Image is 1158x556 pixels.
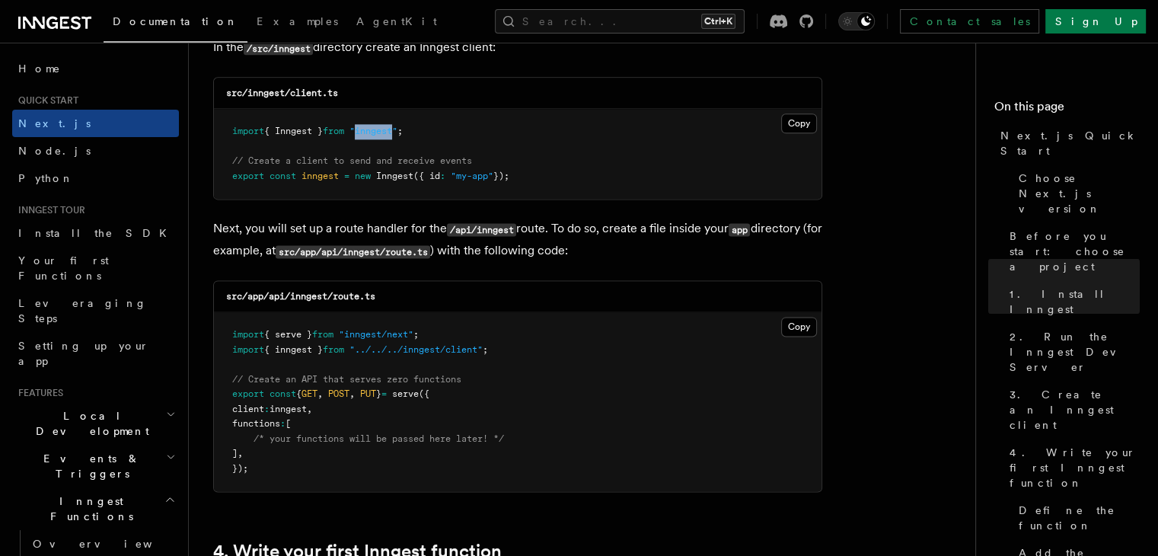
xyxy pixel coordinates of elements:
span: , [307,404,312,414]
span: : [264,404,270,414]
a: Documentation [104,5,247,43]
span: from [312,329,333,340]
span: Quick start [12,94,78,107]
span: ] [232,448,238,459]
a: Home [12,55,179,82]
span: // Create a client to send and receive events [232,155,472,166]
a: Sign Up [1045,9,1146,34]
span: export [232,171,264,181]
button: Toggle dark mode [838,12,875,30]
span: "my-app" [451,171,493,181]
span: Python [18,172,74,184]
span: import [232,126,264,136]
span: "inngest/next" [339,329,413,340]
span: ; [413,329,419,340]
span: serve [392,388,419,399]
span: Define the function [1019,503,1140,533]
a: 2. Run the Inngest Dev Server [1003,323,1140,381]
span: new [355,171,371,181]
span: functions [232,418,280,429]
span: Your first Functions [18,254,109,282]
span: // Create an API that serves zero functions [232,374,461,385]
h4: On this page [994,97,1140,122]
span: { serve } [264,329,312,340]
a: Setting up your app [12,332,179,375]
a: Define the function [1013,497,1140,539]
span: Examples [257,15,338,27]
code: app [729,223,750,236]
span: Local Development [12,408,166,439]
code: /src/inngest [244,42,313,55]
span: Install the SDK [18,227,176,239]
span: from [323,344,344,355]
span: ; [483,344,488,355]
span: Events & Triggers [12,451,166,481]
span: Documentation [113,15,238,27]
a: AgentKit [347,5,446,41]
span: = [381,388,387,399]
a: 4. Write your first Inngest function [1003,439,1140,497]
span: inngest [270,404,307,414]
span: Inngest Functions [12,494,164,524]
span: }); [493,171,509,181]
span: , [238,448,243,459]
kbd: Ctrl+K [701,14,735,29]
span: : [280,418,286,429]
code: src/inngest/client.ts [226,88,338,98]
span: { inngest } [264,344,323,355]
span: PUT [360,388,376,399]
button: Inngest Functions [12,487,179,530]
a: Examples [247,5,347,41]
span: "../../../inngest/client" [349,344,483,355]
a: Choose Next.js version [1013,165,1140,222]
span: Leveraging Steps [18,297,147,324]
a: Before you start: choose a project [1003,222,1140,280]
a: Node.js [12,137,179,165]
a: Your first Functions [12,247,179,289]
span: client [232,404,264,414]
span: = [344,171,349,181]
button: Copy [781,317,817,337]
p: Next, you will set up a route handler for the route. To do so, create a file inside your director... [213,218,822,262]
span: { [296,388,301,399]
span: ; [397,126,403,136]
span: inngest [301,171,339,181]
span: "inngest" [349,126,397,136]
span: Before you start: choose a project [1010,228,1140,274]
span: 3. Create an Inngest client [1010,387,1140,433]
span: POST [328,388,349,399]
span: Next.js Quick Start [1000,128,1140,158]
span: Home [18,61,61,76]
span: AgentKit [356,15,437,27]
a: Next.js [12,110,179,137]
span: const [270,388,296,399]
span: { Inngest } [264,126,323,136]
span: 2. Run the Inngest Dev Server [1010,329,1140,375]
button: Local Development [12,402,179,445]
span: 1. Install Inngest [1010,286,1140,317]
span: , [349,388,355,399]
span: const [270,171,296,181]
span: export [232,388,264,399]
span: Choose Next.js version [1019,171,1140,216]
span: }); [232,463,248,474]
span: ({ id [413,171,440,181]
span: Node.js [18,145,91,157]
code: /api/inngest [447,223,516,236]
a: Python [12,165,179,192]
a: Contact sales [900,9,1039,34]
span: from [323,126,344,136]
span: Setting up your app [18,340,149,367]
a: 3. Create an Inngest client [1003,381,1140,439]
span: Inngest tour [12,204,85,216]
span: [ [286,418,291,429]
button: Copy [781,113,817,133]
a: Next.js Quick Start [994,122,1140,165]
span: ({ [419,388,429,399]
span: /* your functions will be passed here later! */ [254,433,504,444]
span: Overview [33,538,190,550]
code: src/app/api/inngest/route.ts [226,291,375,302]
code: src/app/api/inngest/route.ts [276,245,430,258]
span: } [376,388,381,399]
span: import [232,344,264,355]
